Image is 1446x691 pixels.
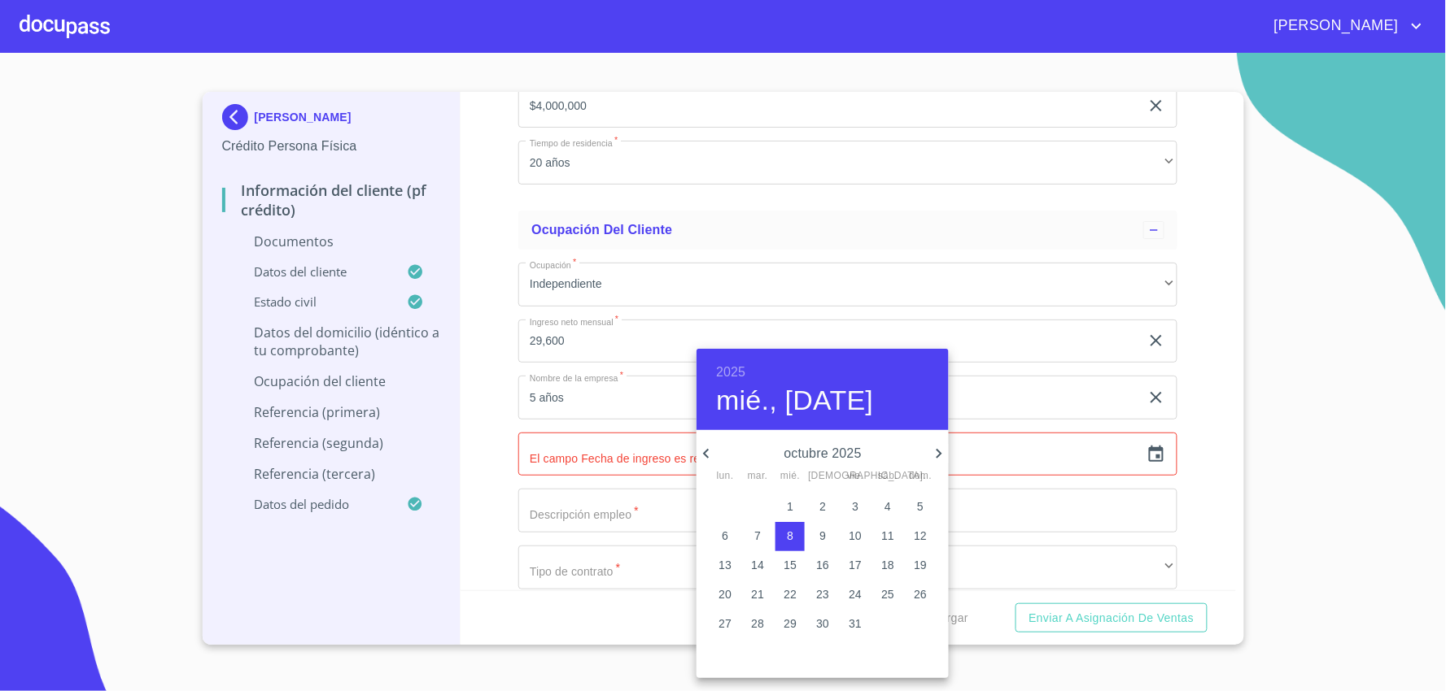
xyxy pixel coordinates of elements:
[917,498,924,515] p: 5
[873,493,902,522] button: 4
[914,557,927,573] p: 19
[816,557,829,573] p: 16
[881,586,894,602] p: 25
[914,528,927,544] p: 12
[751,586,764,602] p: 21
[906,522,935,551] button: 12
[716,361,745,384] button: 2025
[808,610,837,639] button: 30
[816,615,829,632] p: 30
[722,528,728,544] p: 6
[841,468,870,485] span: vie.
[873,580,902,610] button: 25
[775,468,805,485] span: mié.
[881,528,894,544] p: 11
[849,615,862,632] p: 31
[873,522,902,551] button: 11
[819,498,826,515] p: 2
[775,580,805,610] button: 22
[710,468,740,485] span: lun.
[719,615,732,632] p: 27
[775,522,805,551] button: 8
[841,522,870,551] button: 10
[841,580,870,610] button: 24
[743,580,772,610] button: 21
[873,468,902,485] span: sáb.
[710,551,740,580] button: 13
[716,384,873,418] button: mié., [DATE]
[873,551,902,580] button: 18
[849,528,862,544] p: 10
[743,522,772,551] button: 7
[841,610,870,639] button: 31
[906,551,935,580] button: 19
[808,468,837,485] span: [DEMOGRAPHIC_DATA].
[841,493,870,522] button: 3
[754,528,761,544] p: 7
[849,557,862,573] p: 17
[784,586,797,602] p: 22
[849,586,862,602] p: 24
[808,493,837,522] button: 2
[775,610,805,639] button: 29
[906,468,935,485] span: dom.
[784,615,797,632] p: 29
[787,498,793,515] p: 1
[819,528,826,544] p: 9
[841,551,870,580] button: 17
[881,557,894,573] p: 18
[719,586,732,602] p: 20
[784,557,797,573] p: 15
[751,615,764,632] p: 28
[885,498,891,515] p: 4
[808,551,837,580] button: 16
[716,444,929,463] p: octubre 2025
[808,522,837,551] button: 9
[787,528,793,544] p: 8
[914,586,927,602] p: 26
[710,580,740,610] button: 20
[852,498,858,515] p: 3
[710,522,740,551] button: 6
[751,557,764,573] p: 14
[743,551,772,580] button: 14
[816,586,829,602] p: 23
[743,468,772,485] span: mar.
[719,557,732,573] p: 13
[808,580,837,610] button: 23
[743,610,772,639] button: 28
[906,493,935,522] button: 5
[710,610,740,639] button: 27
[775,551,805,580] button: 15
[906,580,935,610] button: 26
[775,493,805,522] button: 1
